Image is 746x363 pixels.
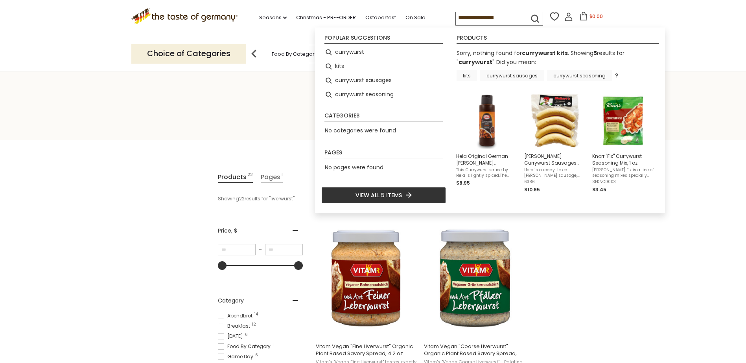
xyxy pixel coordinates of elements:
[453,89,521,197] li: Hela Original German Curry Wurst Sauce, 300ml
[522,49,568,57] b: currywurst kits
[265,244,303,255] input: Maximum value
[592,153,654,166] span: Knorr "Fix" Currywurst Seasoning Mix, 1 oz
[281,172,283,182] span: 1
[315,27,665,213] div: Instant Search Results
[256,246,265,253] span: –
[480,70,544,81] a: currywurst sausages
[218,333,245,340] span: [DATE]
[255,353,258,357] span: 6
[524,179,586,185] span: 6386
[524,153,586,166] span: [PERSON_NAME] Currywurst Sausages Pre-Cooked 1lbs.
[218,172,253,183] a: View Products Tab
[218,323,252,330] span: Breakfast
[365,13,396,22] a: Oktoberfest
[456,92,518,194] a: Hela Mild Currywurst SauceHela Original German [PERSON_NAME] [PERSON_NAME] Sauce, 300mlThis Curry...
[456,180,470,186] span: $8.95
[218,353,256,360] span: Game Day
[356,191,402,200] span: View all 5 items
[218,312,255,319] span: Abendbrot
[459,92,516,149] img: Hela Mild Currywurst Sauce
[592,167,654,178] span: [PERSON_NAME] Fix is a line of seasoning mixes specially created to flavor specific dishes repres...
[246,46,262,62] img: previous arrow
[524,92,586,194] a: [PERSON_NAME] Currywurst Sausages Pre-Cooked 1lbs.Here is a ready-to eat [PERSON_NAME] sausage, m...
[575,12,608,24] button: $0.00
[218,244,256,255] input: Minimum value
[315,226,419,330] img: Vitam Vegan "Fine Liverwurst" Organic Plant Based Savory Spread, 4.2 oz
[321,73,446,88] li: currywurst sausages
[231,227,237,235] span: , $
[423,226,527,330] img: Vitam Vegan "Coarse Liverwurst" Organic Plant Based Savory Spread, 4.2 oz
[457,35,659,44] li: Products
[524,186,540,193] span: $10.95
[456,167,518,178] span: This Currywurst sauce by Hela is lightly spiced.The classic among all [PERSON_NAME] ketchups in [...
[324,35,443,44] li: Popular suggestions
[245,333,248,337] span: 6
[261,172,283,183] a: View Pages Tab
[324,113,443,121] li: Categories
[218,297,244,305] span: Category
[424,343,526,357] span: Vitam Vegan "Coarse Liverwurst" Organic Plant Based Savory Spread, 4.2 oz
[459,58,492,66] a: currywurst
[456,153,518,166] span: Hela Original German [PERSON_NAME] [PERSON_NAME] Sauce, 300ml
[457,70,477,81] a: kits
[273,343,274,347] span: 1
[592,186,606,193] span: $3.45
[547,70,612,81] a: currywurst seasoning
[592,179,654,185] span: SEKNO0003
[272,51,317,57] a: Food By Category
[316,343,418,357] span: Vitam Vegan "Fine Liverwurst" Organic Plant Based Savory Spread, 4.2 oz
[259,13,287,22] a: Seasons
[457,58,618,79] div: Did you mean: ?
[321,59,446,73] li: kits
[589,89,657,197] li: Knorr "Fix" Currywurst Seasoning Mix, 1 oz
[254,312,258,316] span: 14
[324,150,443,158] li: Pages
[321,187,446,203] li: View all 5 items
[218,192,409,205] div: Showing results for " "
[321,88,446,102] li: currywurst seasoning
[247,172,253,182] span: 22
[131,44,246,63] p: Choice of Categories
[592,92,654,194] a: Knorr "Fix" Currywurst Seasoning Mix, 1 oz[PERSON_NAME] Fix is a line of seasoning mixes speciall...
[239,195,245,202] b: 22
[325,163,383,171] span: No pages were found
[321,45,446,59] li: currywurst
[521,89,589,197] li: Binkert's Currywurst Sausages Pre-Cooked 1lbs.
[218,227,237,235] span: Price
[218,343,273,350] span: Food By Category
[325,126,396,134] span: No categories were found
[296,13,356,22] a: Christmas - PRE-ORDER
[24,107,722,125] h1: Search results
[405,13,425,22] a: On Sale
[457,49,569,57] span: Sorry, nothing found for .
[589,13,603,20] span: $0.00
[524,167,586,178] span: Here is a ready-to eat [PERSON_NAME] sausage, made from hormone-free, locally-sourced premium por...
[252,323,256,326] span: 12
[593,49,597,57] b: 5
